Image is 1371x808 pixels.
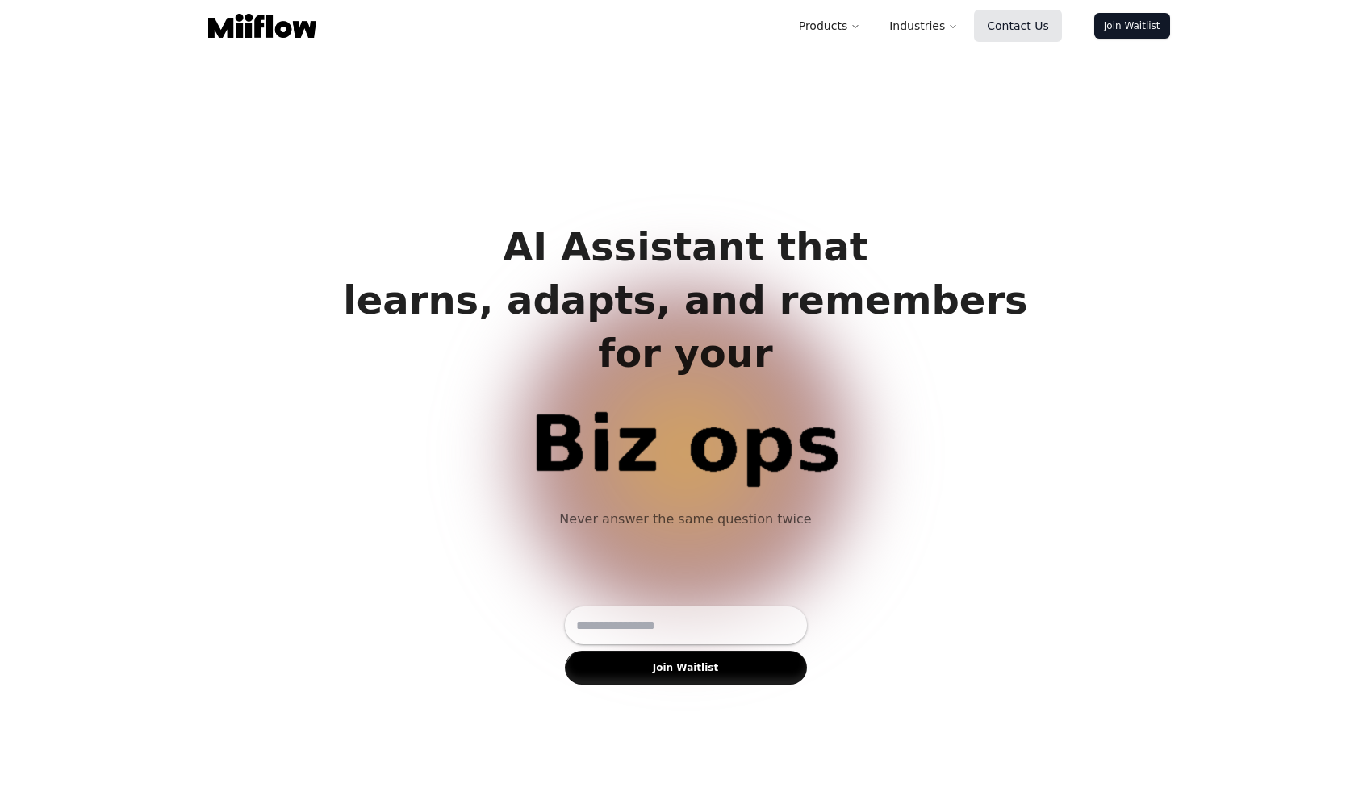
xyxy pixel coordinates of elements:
span: Biz ops [323,406,1049,483]
span: Customer service [323,406,1049,560]
h1: AI Assistant that learns, adapts, and remembers for your [330,220,1040,380]
a: Contact Us [974,10,1061,42]
img: Logo [208,14,316,38]
a: Join Waitlist [1094,13,1170,39]
a: Logo [202,14,323,38]
button: Products [786,10,873,42]
button: Industries [876,10,971,42]
button: Join Waitlist [565,651,807,685]
nav: Main [786,10,1062,42]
